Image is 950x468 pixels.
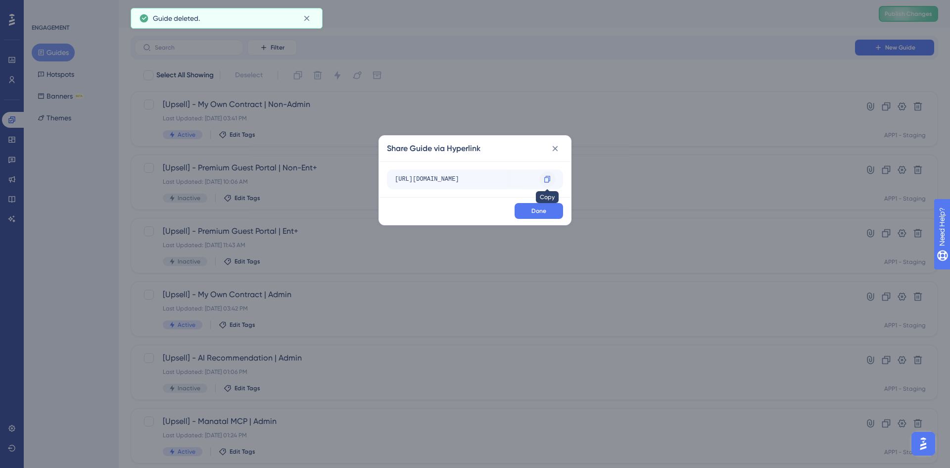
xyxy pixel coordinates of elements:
[395,171,535,187] div: [URL][DOMAIN_NAME]
[531,207,546,215] span: Done
[908,429,938,459] iframe: UserGuiding AI Assistant Launcher
[153,12,200,24] span: Guide deleted.
[387,143,480,155] h2: Share Guide via Hyperlink
[23,2,62,14] span: Need Help?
